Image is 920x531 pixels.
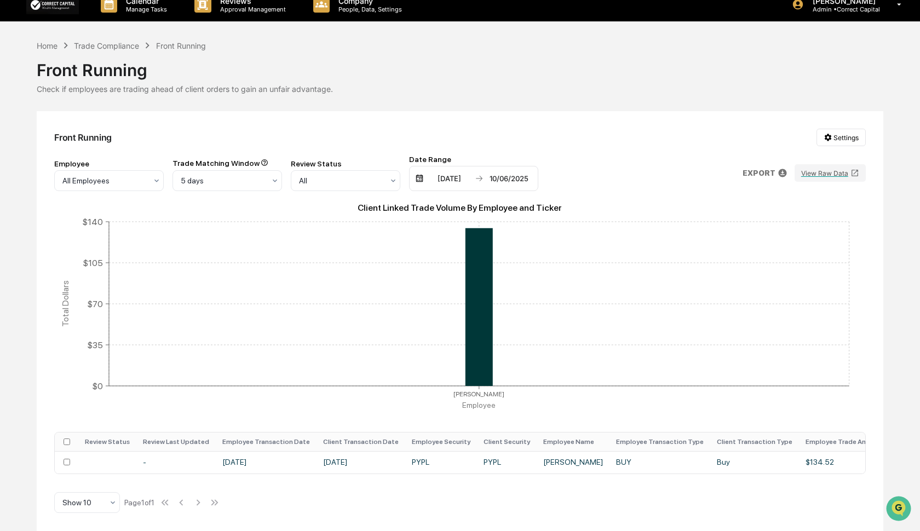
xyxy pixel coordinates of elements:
[11,139,20,148] div: 🖐️
[7,154,73,174] a: 🔎Data Lookup
[22,138,71,149] span: Preclearance
[87,339,103,350] tspan: $35
[453,390,504,398] tspan: [PERSON_NAME]
[799,451,890,474] td: $134.52
[358,203,562,213] text: Client Linked Trade Volume By Employee and Ticker
[37,41,58,50] div: Home
[37,84,883,94] div: Check if employees are trading ahead of client orders to gain an unfair advantage.
[136,451,216,474] td: -
[610,451,710,474] td: BUY
[537,451,610,474] td: [PERSON_NAME]
[173,159,282,168] div: Trade Matching Window
[317,451,405,474] td: [DATE]
[92,380,103,391] tspan: $0
[710,432,799,451] th: Client Transaction Type
[462,401,496,409] tspan: Employee
[186,87,199,100] button: Start new chat
[37,84,180,95] div: Start new chat
[330,5,407,13] p: People, Data, Settings
[11,84,31,103] img: 1746055101610-c473b297-6a78-478c-a979-82029cc54cd1
[795,164,866,182] button: View Raw Data
[109,186,133,194] span: Pylon
[211,5,291,13] p: Approval Management
[11,160,20,169] div: 🔎
[426,174,473,183] div: [DATE]
[486,174,532,183] div: 10/06/2025
[7,134,75,153] a: 🖐️Preclearance
[477,451,537,474] td: PYPL
[83,257,103,268] tspan: $105
[54,132,112,143] div: Front Running
[60,280,71,327] tspan: Total Dollars
[37,51,883,80] div: Front Running
[317,432,405,451] th: Client Transaction Date
[405,451,477,474] td: PYPL
[817,129,866,146] button: Settings
[78,432,136,451] th: Review Status
[216,451,317,474] td: [DATE]
[22,159,69,170] span: Data Lookup
[74,41,139,50] div: Trade Compliance
[537,432,610,451] th: Employee Name
[291,159,400,168] div: Review Status
[87,298,103,309] tspan: $70
[79,139,88,148] div: 🗄️
[77,185,133,194] a: Powered byPylon
[82,217,103,227] tspan: $140
[54,159,164,168] div: Employee
[409,155,538,164] div: Date Range
[75,134,140,153] a: 🗄️Attestations
[710,451,799,474] td: Buy
[117,5,173,13] p: Manage Tasks
[415,174,424,183] img: calendar
[136,432,216,451] th: Review Last Updated
[156,41,206,50] div: Front Running
[885,495,915,524] iframe: Open customer support
[610,432,710,451] th: Employee Transaction Type
[90,138,136,149] span: Attestations
[799,432,890,451] th: Employee Trade Amount
[11,23,199,41] p: How can we help?
[477,432,537,451] th: Client Security
[804,5,881,13] p: Admin • Correct Capital
[37,95,139,103] div: We're available if you need us!
[743,169,775,177] p: EXPORT
[216,432,317,451] th: Employee Transaction Date
[405,432,477,451] th: Employee Security
[475,174,484,183] img: arrow right
[124,498,154,507] div: Page 1 of 1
